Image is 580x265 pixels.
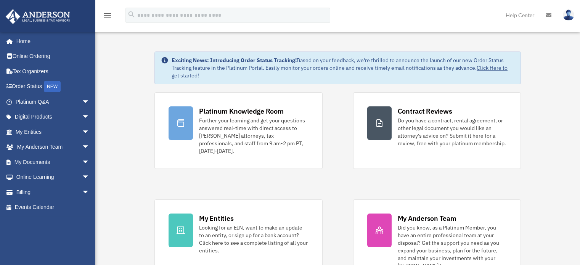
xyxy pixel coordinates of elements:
span: arrow_drop_down [82,154,97,170]
span: arrow_drop_down [82,185,97,200]
a: Events Calendar [5,200,101,215]
a: Platinum Q&Aarrow_drop_down [5,94,101,109]
span: arrow_drop_down [82,109,97,125]
img: Anderson Advisors Platinum Portal [3,9,72,24]
div: Based on your feedback, we're thrilled to announce the launch of our new Order Status Tracking fe... [172,56,514,79]
a: Platinum Knowledge Room Further your learning and get your questions answered real-time with dire... [154,92,322,169]
a: Tax Organizers [5,64,101,79]
a: My Anderson Teamarrow_drop_down [5,140,101,155]
div: Looking for an EIN, want to make an update to an entity, or sign up for a bank account? Click her... [199,224,308,254]
a: My Entitiesarrow_drop_down [5,124,101,140]
img: User Pic [563,10,574,21]
div: My Anderson Team [398,214,456,223]
a: Contract Reviews Do you have a contract, rental agreement, or other legal document you would like... [353,92,521,169]
div: Platinum Knowledge Room [199,106,284,116]
div: NEW [44,81,61,92]
div: Further your learning and get your questions answered real-time with direct access to [PERSON_NAM... [199,117,308,155]
i: search [127,10,136,19]
div: Do you have a contract, rental agreement, or other legal document you would like an attorney's ad... [398,117,507,147]
a: Online Ordering [5,49,101,64]
span: arrow_drop_down [82,140,97,155]
a: Digital Productsarrow_drop_down [5,109,101,125]
a: Click Here to get started! [172,64,508,79]
i: menu [103,11,112,20]
a: My Documentsarrow_drop_down [5,154,101,170]
span: arrow_drop_down [82,124,97,140]
strong: Exciting News: Introducing Order Status Tracking! [172,57,297,64]
a: menu [103,13,112,20]
div: Contract Reviews [398,106,452,116]
a: Home [5,34,97,49]
a: Online Learningarrow_drop_down [5,170,101,185]
div: My Entities [199,214,233,223]
a: Order StatusNEW [5,79,101,95]
a: Billingarrow_drop_down [5,185,101,200]
span: arrow_drop_down [82,94,97,110]
span: arrow_drop_down [82,170,97,185]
